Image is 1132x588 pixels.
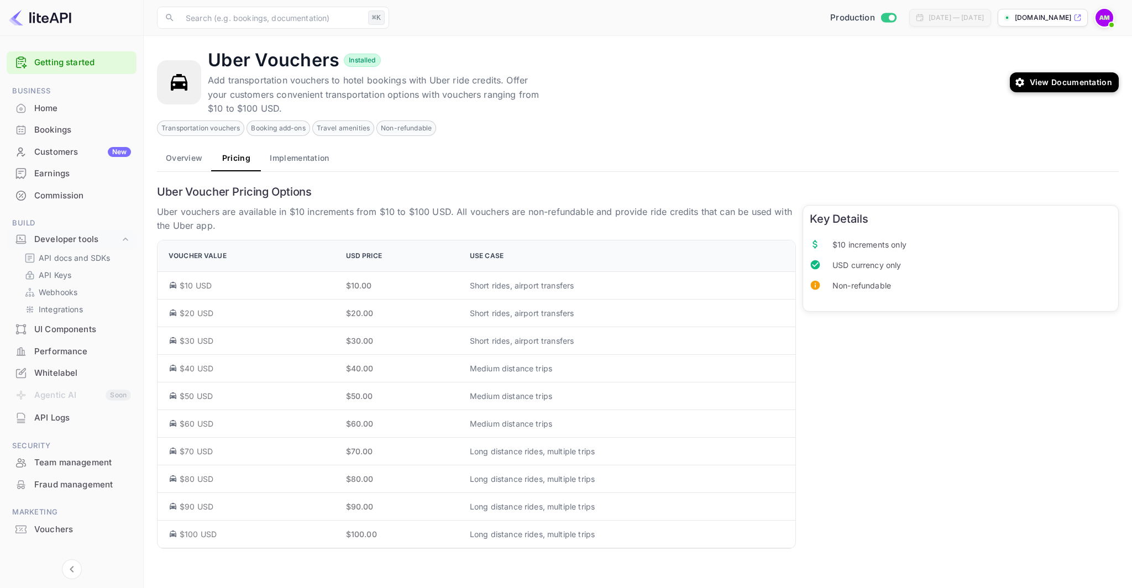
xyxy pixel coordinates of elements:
[24,252,128,264] a: API docs and SDKs
[7,452,137,474] div: Team management
[7,141,137,162] a: CustomersNew
[24,303,128,315] a: Integrations
[7,506,137,518] span: Marketing
[180,363,213,374] p: $40 USD
[1096,9,1113,27] img: Ajanthan Mani
[7,217,137,229] span: Build
[20,250,132,266] div: API docs and SDKs
[470,280,784,291] p: Short rides, airport transfers
[34,102,131,115] div: Home
[180,280,212,291] p: $10 USD
[1015,13,1071,23] p: [DOMAIN_NAME]
[7,163,137,183] a: Earnings
[20,267,132,283] div: API Keys
[832,239,1112,250] span: $10 increments only
[39,269,71,281] p: API Keys
[7,51,137,74] div: Getting started
[208,49,339,71] h4: Uber Vouchers
[20,284,132,300] div: Webhooks
[180,501,213,512] p: $90 USD
[39,252,111,264] p: API docs and SDKs
[346,445,452,457] p: $ 70 .00
[34,323,131,336] div: UI Components
[810,212,1112,225] h6: Key Details
[313,123,374,133] span: Travel amenities
[1010,72,1119,92] button: View Documentation
[9,9,71,27] img: LiteAPI logo
[470,418,784,429] p: Medium distance trips
[34,167,131,180] div: Earnings
[34,412,131,424] div: API Logs
[346,528,452,540] p: $ 100 .00
[346,307,452,319] p: $ 20 .00
[7,141,137,163] div: CustomersNew
[62,559,82,579] button: Collapse navigation
[7,363,137,383] a: Whitelabel
[34,146,131,159] div: Customers
[377,123,436,133] span: Non-refundable
[34,479,131,491] div: Fraud management
[34,523,131,536] div: Vouchers
[158,123,244,133] span: Transportation vouchers
[7,440,137,452] span: Security
[7,119,137,140] a: Bookings
[7,452,137,473] a: Team management
[157,205,796,233] p: Uber vouchers are available in $10 increments from $10 to $100 USD. All vouchers are non-refundab...
[7,98,137,119] div: Home
[461,240,795,272] th: Use Case
[7,519,137,539] a: Vouchers
[7,319,137,340] div: UI Components
[7,98,137,118] a: Home
[34,456,131,469] div: Team management
[470,335,784,347] p: Short rides, airport transfers
[261,145,338,171] button: Implementation
[34,190,131,202] div: Commission
[180,528,217,540] p: $100 USD
[157,145,211,171] button: Overview
[7,230,137,249] div: Developer tools
[368,11,385,25] div: ⌘K
[7,519,137,540] div: Vouchers
[470,445,784,457] p: Long distance rides, multiple trips
[826,12,900,24] div: Switch to Sandbox mode
[470,528,784,540] p: Long distance rides, multiple trips
[20,301,132,317] div: Integrations
[180,418,213,429] p: $60 USD
[208,73,539,116] p: Add transportation vouchers to hotel bookings with Uber ride credits. Offer your customers conven...
[7,407,137,429] div: API Logs
[346,390,452,402] p: $ 50 .00
[108,147,131,157] div: New
[7,85,137,97] span: Business
[470,307,784,319] p: Short rides, airport transfers
[211,145,261,171] button: Pricing
[24,269,128,281] a: API Keys
[158,240,337,272] th: Voucher Value
[7,341,137,363] div: Performance
[470,390,784,402] p: Medium distance trips
[346,473,452,485] p: $ 80 .00
[346,335,452,347] p: $ 30 .00
[470,501,784,512] p: Long distance rides, multiple trips
[337,240,461,272] th: USD Price
[470,473,784,485] p: Long distance rides, multiple trips
[7,407,137,428] a: API Logs
[180,335,213,347] p: $30 USD
[157,185,1119,198] h6: Uber Voucher Pricing Options
[34,345,131,358] div: Performance
[7,319,137,339] a: UI Components
[832,280,1112,291] span: Non-refundable
[7,474,137,495] a: Fraud management
[344,55,380,65] span: Installed
[34,56,131,69] a: Getting started
[346,501,452,512] p: $ 90 .00
[179,7,364,29] input: Search (e.g. bookings, documentation)
[7,474,137,496] div: Fraud management
[34,367,131,380] div: Whitelabel
[34,124,131,136] div: Bookings
[39,286,77,298] p: Webhooks
[180,473,213,485] p: $80 USD
[24,286,128,298] a: Webhooks
[7,163,137,185] div: Earnings
[929,13,984,23] div: [DATE] — [DATE]
[346,363,452,374] p: $ 40 .00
